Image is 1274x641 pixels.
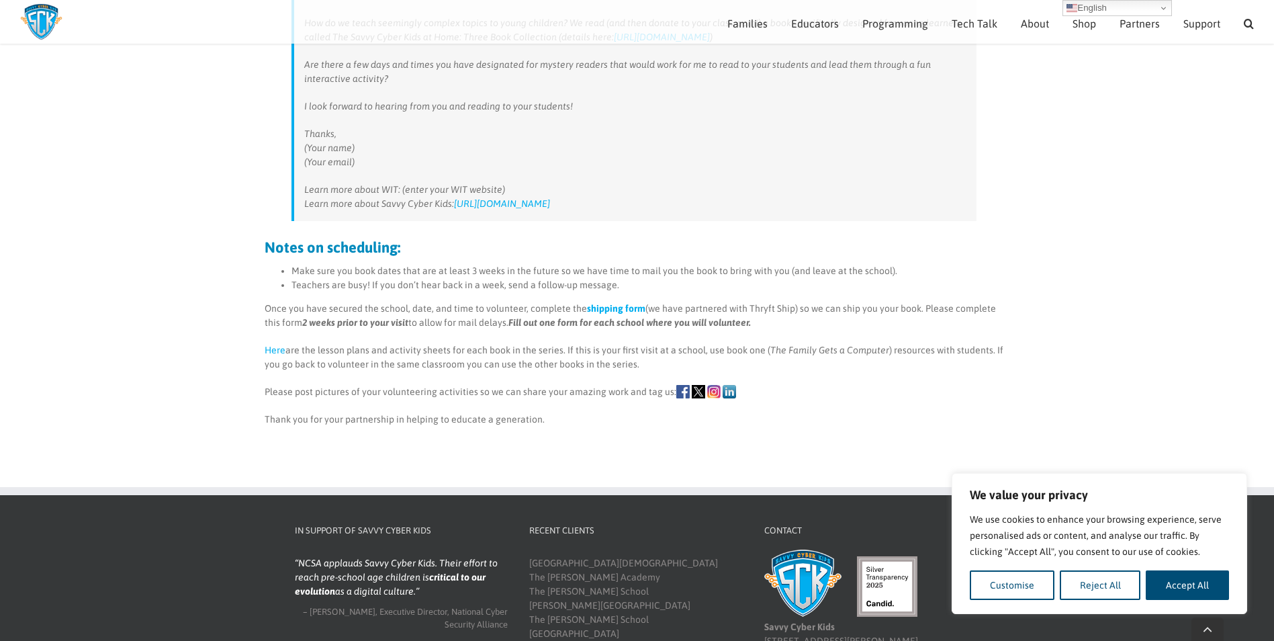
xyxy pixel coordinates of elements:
img: Savvy Cyber Kids [764,550,841,617]
h4: Recent Clients [529,524,743,538]
p: Learn more about WIT: (enter your WIT website) Learn more about Savvy Cyber Kids: [304,183,966,211]
button: Customise [970,570,1054,600]
p: We use cookies to enhance your browsing experience, serve personalised ads or content, and analys... [970,511,1229,560]
p: I look forward to hearing from you and reading to your students! [304,99,966,114]
button: Accept All [1146,570,1229,600]
img: candid-seal-silver-2025.svg [857,556,917,617]
img: icons-X.png [692,385,705,398]
img: icons-Instagram.png [707,385,721,398]
a: shipping form [587,303,645,314]
a: Here [265,345,285,355]
a: [URL][DOMAIN_NAME] [454,198,550,209]
p: Thank you for your partnership in helping to educate a generation. [265,413,1003,427]
strong: Fill out one form for each school where you will volunteer. [508,317,751,328]
blockquote: NCSA applauds Savvy Cyber Kids. Their effort to reach pre-school age children is as a digital cul... [295,556,508,599]
p: Thanks, (Your name) (Your email) [304,127,966,169]
strong: Notes on scheduling: [265,239,400,256]
button: Reject All [1060,570,1141,600]
li: Make sure you book dates that are at least 3 weeks in the future so we have time to mail you the ... [291,264,1003,278]
p: are the lesson plans and activity sheets for each book in the series. If this is your first visit... [265,343,1003,372]
b: Savvy Cyber Kids [764,622,835,632]
p: Are there a few days and times you have designated for mystery readers that would work for me to ... [304,58,966,86]
span: Shop [1073,18,1096,29]
span: About [1021,18,1049,29]
img: en [1066,3,1077,13]
span: [PERSON_NAME] [310,607,375,617]
span: Tech Talk [952,18,997,29]
span: Support [1183,18,1220,29]
h4: Contact [764,524,978,538]
p: Once you have secured the school, date, and time to volunteer, complete the (we have partnered wi... [265,302,1003,330]
span: Programming [862,18,928,29]
p: Please post pictures of your volunteering activities so we can share your amazing work and tag us: [265,385,1003,399]
h4: In Support of Savvy Cyber Kids [295,524,508,538]
img: icons-Facebook.png [676,385,690,398]
img: Savvy Cyber Kids Logo [20,3,62,40]
span: National Cyber Security Alliance [445,607,508,630]
li: Teachers are busy! If you don’t hear back in a week, send a follow-up message. [291,278,1003,292]
img: icons-linkedin.png [723,385,736,398]
p: We value your privacy [970,487,1229,503]
span: Families [727,18,768,29]
span: Educators [791,18,839,29]
span: Executive Director [379,607,447,617]
span: Partners [1120,18,1160,29]
strong: 2 weeks prior to your visit [302,317,408,328]
em: The Family Gets a Computer [770,345,889,355]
